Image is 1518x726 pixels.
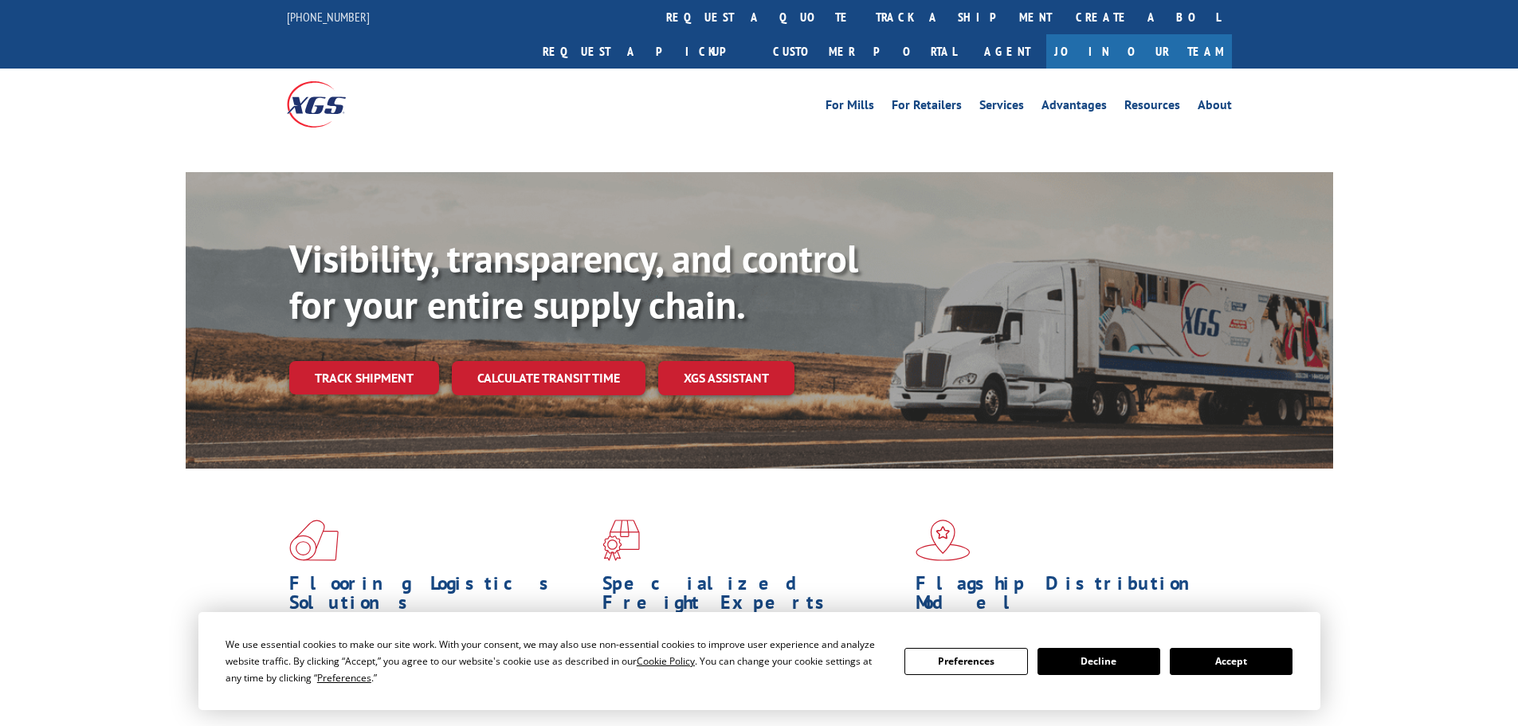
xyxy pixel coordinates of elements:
[826,99,874,116] a: For Mills
[968,34,1046,69] a: Agent
[1046,34,1232,69] a: Join Our Team
[916,520,971,561] img: xgs-icon-flagship-distribution-model-red
[892,99,962,116] a: For Retailers
[1041,99,1107,116] a: Advantages
[1124,99,1180,116] a: Resources
[289,233,858,329] b: Visibility, transparency, and control for your entire supply chain.
[531,34,761,69] a: Request a pickup
[1037,648,1160,675] button: Decline
[289,520,339,561] img: xgs-icon-total-supply-chain-intelligence-red
[1198,99,1232,116] a: About
[287,9,370,25] a: [PHONE_NUMBER]
[289,574,590,620] h1: Flooring Logistics Solutions
[904,648,1027,675] button: Preferences
[602,574,904,620] h1: Specialized Freight Experts
[658,361,794,395] a: XGS ASSISTANT
[452,361,645,395] a: Calculate transit time
[1170,648,1292,675] button: Accept
[761,34,968,69] a: Customer Portal
[979,99,1024,116] a: Services
[317,671,371,685] span: Preferences
[916,574,1217,620] h1: Flagship Distribution Model
[602,520,640,561] img: xgs-icon-focused-on-flooring-red
[226,636,885,686] div: We use essential cookies to make our site work. With your consent, we may also use non-essential ...
[637,654,695,668] span: Cookie Policy
[289,361,439,394] a: Track shipment
[198,612,1320,710] div: Cookie Consent Prompt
